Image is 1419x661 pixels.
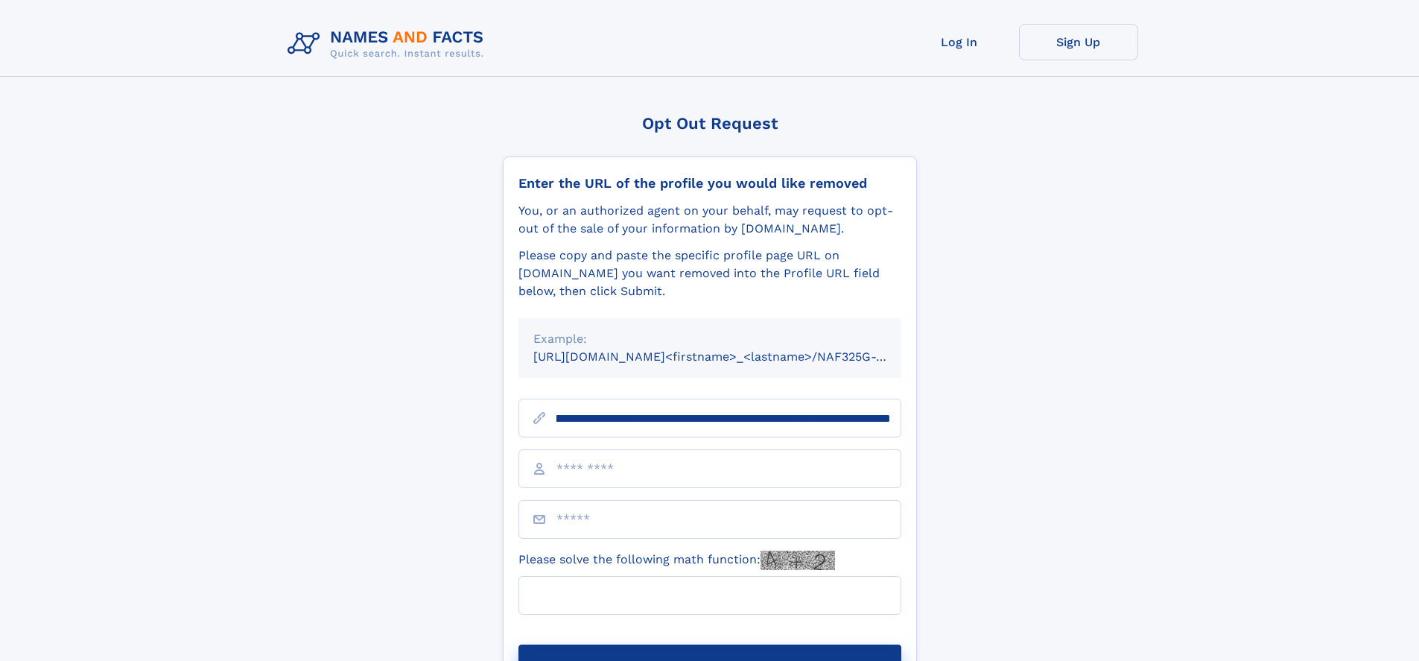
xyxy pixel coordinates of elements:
[533,330,886,348] div: Example:
[900,24,1019,60] a: Log In
[518,175,901,192] div: Enter the URL of the profile you would like removed
[518,551,835,570] label: Please solve the following math function:
[518,247,901,300] div: Please copy and paste the specific profile page URL on [DOMAIN_NAME] you want removed into the Pr...
[518,202,901,238] div: You, or an authorized agent on your behalf, may request to opt-out of the sale of your informatio...
[282,24,496,64] img: Logo Names and Facts
[1019,24,1138,60] a: Sign Up
[503,114,917,133] div: Opt Out Request
[533,350,930,364] small: [URL][DOMAIN_NAME]<firstname>_<lastname>/NAF325G-xxxxxxxx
